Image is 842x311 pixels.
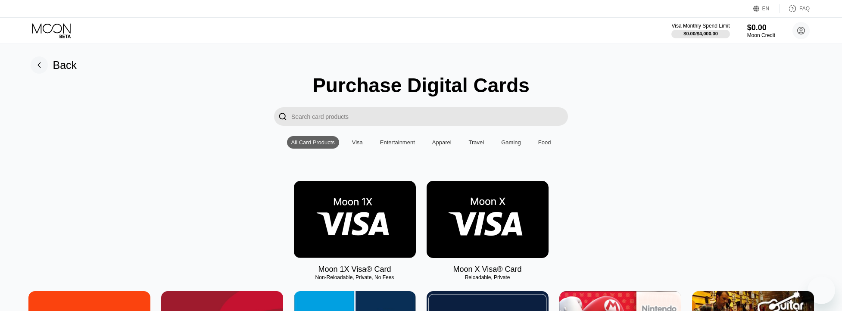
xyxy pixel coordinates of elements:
div: Purchase Digital Cards [312,74,530,97]
div: Reloadable, Private [427,274,549,280]
div: Moon 1X Visa® Card [318,265,391,274]
div: EN [753,4,780,13]
div: Apparel [428,136,456,149]
div: FAQ [780,4,810,13]
div: EN [762,6,770,12]
div: $0.00Moon Credit [747,23,775,38]
div: All Card Products [287,136,339,149]
div: Entertainment [380,139,415,146]
div:  [278,112,287,121]
div: All Card Products [291,139,335,146]
div: Visa [352,139,363,146]
div: Non-Reloadable, Private, No Fees [294,274,416,280]
div: Travel [469,139,484,146]
div: $0.00 [747,23,775,32]
div:  [274,107,291,126]
div: FAQ [799,6,810,12]
div: Visa Monthly Spend Limit [671,23,730,29]
div: Moon X Visa® Card [453,265,521,274]
input: Search card products [291,107,568,126]
div: Entertainment [376,136,419,149]
div: Back [53,59,77,72]
iframe: Button to launch messaging window [808,277,835,304]
div: Visa Monthly Spend Limit$0.00/$4,000.00 [671,23,730,38]
div: Gaming [501,139,521,146]
div: Moon Credit [747,32,775,38]
div: $0.00 / $4,000.00 [683,31,718,36]
div: Travel [465,136,489,149]
div: Food [534,136,555,149]
div: Gaming [497,136,525,149]
div: Visa [348,136,367,149]
div: Back [31,56,77,74]
div: Apparel [432,139,452,146]
div: Food [538,139,551,146]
